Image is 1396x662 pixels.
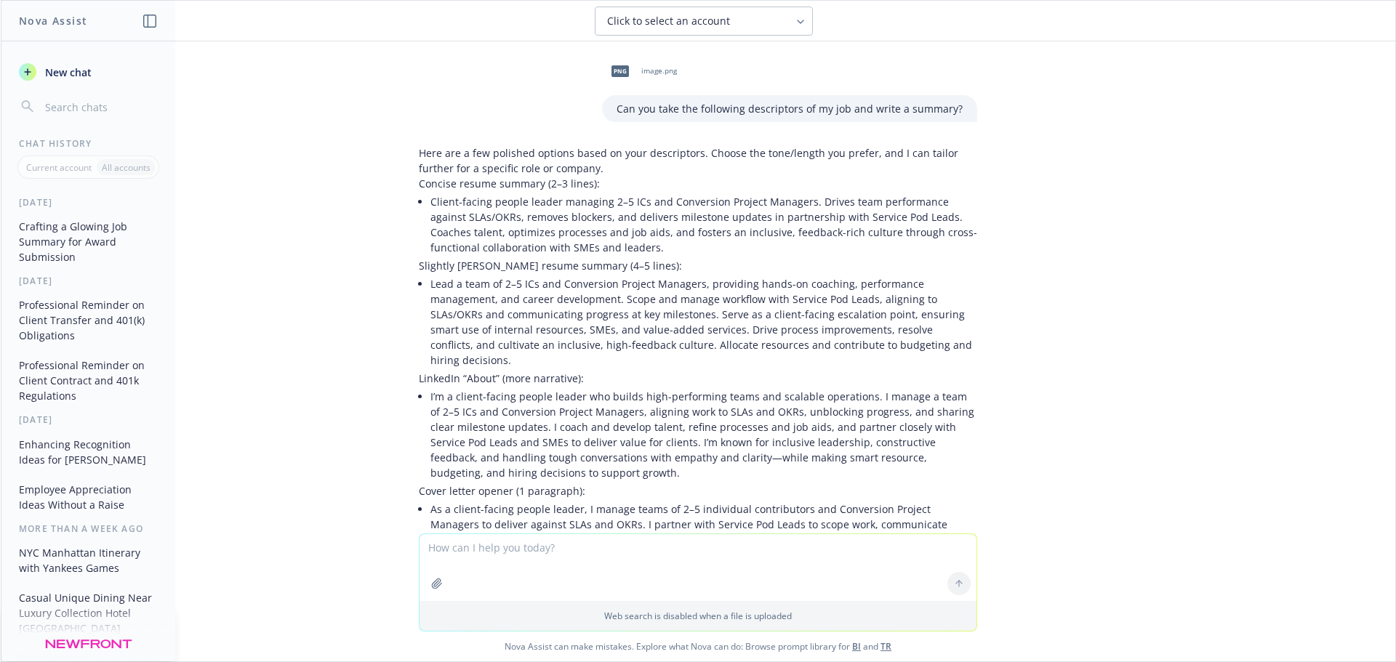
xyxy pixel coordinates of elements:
[611,65,629,76] span: png
[1,196,175,209] div: [DATE]
[419,176,977,191] p: Concise resume summary (2–3 lines):
[430,191,977,258] li: Client-facing people leader managing 2–5 ICs and Conversion Project Managers. Drives team perform...
[13,59,164,85] button: New chat
[428,610,968,622] p: Web search is disabled when a file is uploaded
[13,293,164,347] button: Professional Reminder on Client Transfer and 401(k) Obligations
[430,498,977,596] li: As a client-facing people leader, I manage teams of 2–5 individual contributors and Conversion Pr...
[641,66,677,76] span: image.png
[419,371,977,386] p: LinkedIn “About” (more narrative):
[1,275,175,287] div: [DATE]
[595,7,813,36] button: Click to select an account
[1,137,175,150] div: Chat History
[1,413,175,426] div: [DATE]
[602,53,680,89] div: pngimage.png
[102,161,151,174] p: All accounts
[430,386,977,483] li: I’m a client-facing people leader who builds high-performing teams and scalable operations. I man...
[607,14,730,28] span: Click to select an account
[617,101,963,116] p: Can you take the following descriptors of my job and write a summary?
[880,640,891,653] a: TR
[13,432,164,472] button: Enhancing Recognition Ideas for [PERSON_NAME]
[42,65,92,80] span: New chat
[419,258,977,273] p: Slightly [PERSON_NAME] resume summary (4–5 lines):
[430,273,977,371] li: Lead a team of 2–5 ICs and Conversion Project Managers, providing hands-on coaching, performance ...
[26,161,92,174] p: Current account
[13,353,164,408] button: Professional Reminder on Client Contract and 401k Regulations
[13,586,164,640] button: Casual Unique Dining Near Luxury Collection Hotel [GEOGRAPHIC_DATA]
[42,97,158,117] input: Search chats
[13,541,164,580] button: NYC Manhattan Itinerary with Yankees Games
[13,214,164,269] button: Crafting a Glowing Job Summary for Award Submission
[852,640,861,653] a: BI
[19,13,87,28] h1: Nova Assist
[419,483,977,498] p: Cover letter opener (1 paragraph):
[7,631,1389,661] span: Nova Assist can make mistakes. Explore what Nova can do: Browse prompt library for and
[1,522,175,535] div: More than a week ago
[13,477,164,517] button: Employee Appreciation Ideas Without a Raise
[419,145,977,176] p: Here are a few polished options based on your descriptors. Choose the tone/length you prefer, and...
